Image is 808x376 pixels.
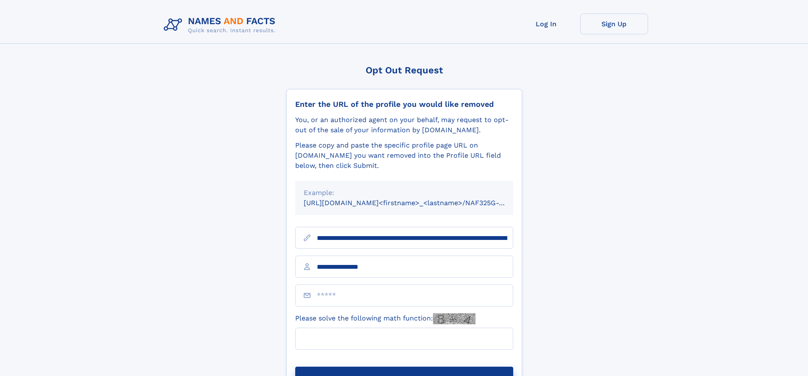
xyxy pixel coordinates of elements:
div: Enter the URL of the profile you would like removed [295,100,513,109]
div: Opt Out Request [286,65,522,75]
div: You, or an authorized agent on your behalf, may request to opt-out of the sale of your informatio... [295,115,513,135]
a: Sign Up [580,14,648,34]
label: Please solve the following math function: [295,313,475,324]
div: Example: [304,188,505,198]
img: Logo Names and Facts [160,14,282,36]
a: Log In [512,14,580,34]
div: Please copy and paste the specific profile page URL on [DOMAIN_NAME] you want removed into the Pr... [295,140,513,171]
small: [URL][DOMAIN_NAME]<firstname>_<lastname>/NAF325G-xxxxxxxx [304,199,529,207]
